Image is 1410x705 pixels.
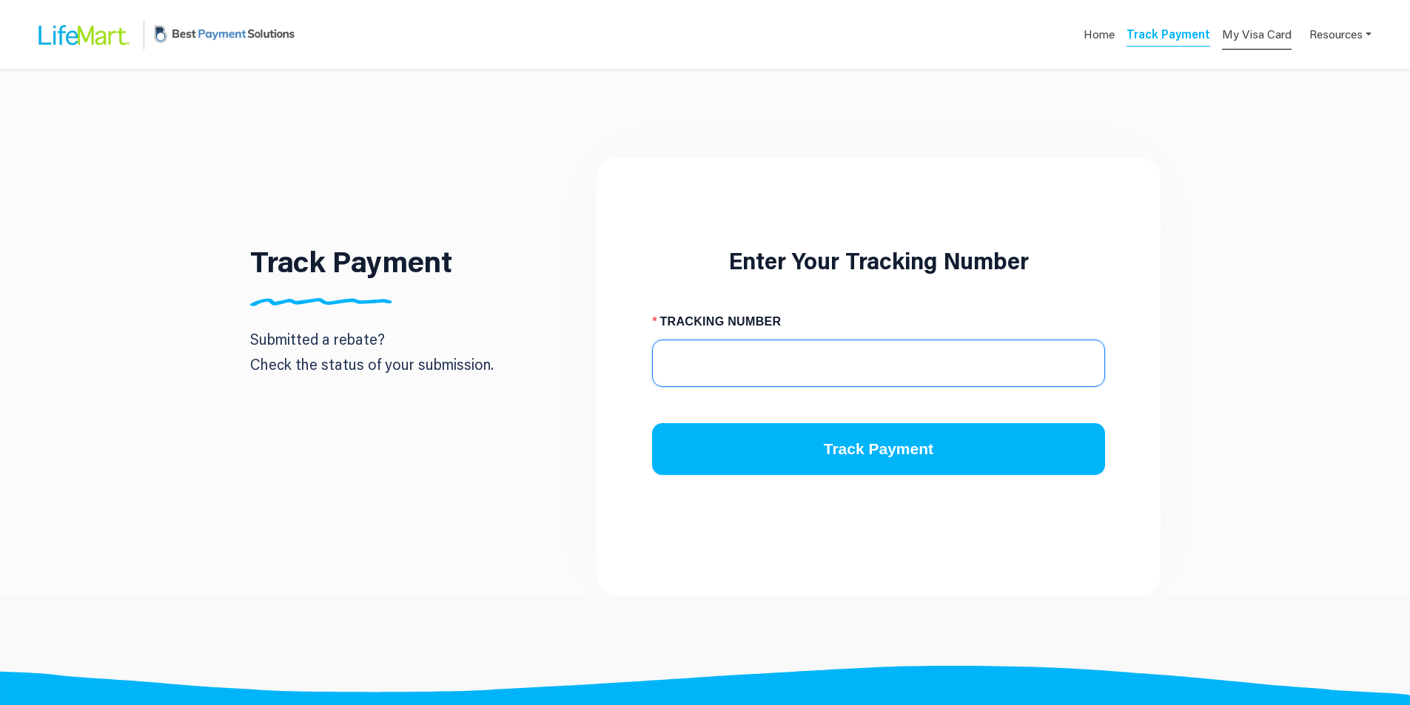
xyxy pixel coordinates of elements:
[659,310,781,334] span: TRACKING NUMBER
[150,10,298,59] img: BPS Logo
[250,246,452,276] h1: Track Payment
[250,297,392,306] img: Divider
[1222,19,1292,50] a: My Visa Card
[824,437,933,461] span: Track Payment
[27,11,138,58] img: LifeMart Logo
[27,10,298,59] a: LifeMart LogoBPS Logo
[652,249,1104,272] h2: Enter Your Tracking Number
[250,326,494,377] p: Submitted a rebate? Check the status of your submission.
[652,423,1104,475] button: Track Payment
[1309,19,1372,50] a: Resources
[1127,26,1210,47] a: Track Payment
[1084,26,1115,47] a: Home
